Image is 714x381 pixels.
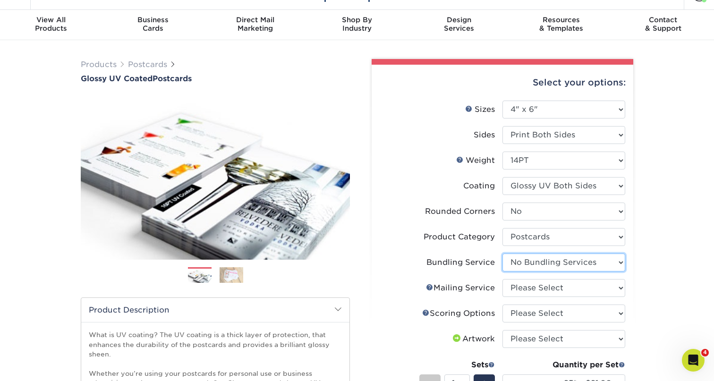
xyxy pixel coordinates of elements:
[510,16,612,24] span: Resources
[81,74,153,83] span: Glossy UV Coated
[102,10,204,40] a: BusinessCards
[204,16,306,24] span: Direct Mail
[81,74,350,83] h1: Postcards
[128,60,167,69] a: Postcards
[188,268,212,284] img: Postcards 01
[701,349,709,356] span: 4
[465,104,495,115] div: Sizes
[102,16,204,24] span: Business
[306,10,408,40] a: Shop ByIndustry
[81,298,349,322] h2: Product Description
[306,16,408,33] div: Industry
[474,129,495,141] div: Sides
[220,267,243,283] img: Postcards 02
[612,16,714,33] div: & Support
[612,10,714,40] a: Contact& Support
[81,74,350,83] a: Glossy UV CoatedPostcards
[81,84,350,270] img: Glossy UV Coated 01
[424,231,495,243] div: Product Category
[419,359,495,371] div: Sets
[426,282,495,294] div: Mailing Service
[102,16,204,33] div: Cards
[510,16,612,33] div: & Templates
[306,16,408,24] span: Shop By
[426,257,495,268] div: Bundling Service
[408,16,510,33] div: Services
[510,10,612,40] a: Resources& Templates
[204,10,306,40] a: Direct MailMarketing
[502,359,625,371] div: Quantity per Set
[379,65,626,101] div: Select your options:
[682,349,705,372] iframe: Intercom live chat
[612,16,714,24] span: Contact
[463,180,495,192] div: Coating
[408,10,510,40] a: DesignServices
[425,206,495,217] div: Rounded Corners
[81,60,117,69] a: Products
[204,16,306,33] div: Marketing
[456,155,495,166] div: Weight
[451,333,495,345] div: Artwork
[408,16,510,24] span: Design
[422,308,495,319] div: Scoring Options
